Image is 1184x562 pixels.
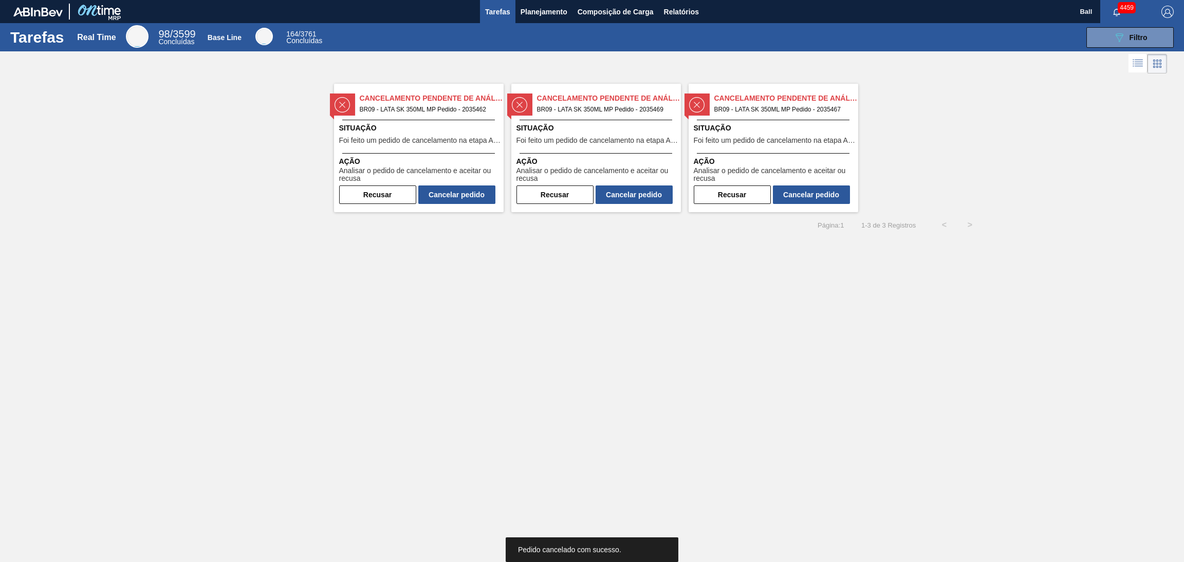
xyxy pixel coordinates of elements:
[418,185,495,204] button: Cancelar pedido
[714,93,858,104] span: Cancelamento Pendente de Análise
[286,31,322,44] div: Base Line
[1086,27,1174,48] button: Filtro
[339,167,501,183] span: Analisar o pedido de cancelamento e aceitar ou recusa
[516,167,678,183] span: Analisar o pedido de cancelamento e aceitar ou recusa
[339,123,501,134] span: Situação
[694,137,856,144] span: Foi feito um pedido de cancelamento na etapa Aguardando Faturamento
[286,30,316,38] span: / 3761
[578,6,654,18] span: Composição de Carga
[360,104,495,115] span: BR09 - LATA SK 350ML MP Pedido - 2035462
[694,167,856,183] span: Analisar o pedido de cancelamento e aceitar ou recusa
[158,28,170,40] span: 98
[773,185,850,204] button: Cancelar pedido
[714,104,850,115] span: BR09 - LATA SK 350ML MP Pedido - 2035467
[360,93,504,104] span: Cancelamento Pendente de Análise
[516,123,678,134] span: Situação
[158,28,195,40] span: / 3599
[286,30,298,38] span: 164
[1100,5,1133,19] button: Notificações
[126,25,149,48] div: Real Time
[931,212,957,238] button: <
[537,93,681,104] span: Cancelamento Pendente de Análise
[339,156,501,167] span: Ação
[512,97,527,113] img: status
[286,36,322,45] span: Concluídas
[339,185,416,204] button: Recusar
[1130,33,1148,42] span: Filtro
[10,31,64,43] h1: Tarefas
[255,28,273,45] div: Base Line
[521,6,567,18] span: Planejamento
[957,212,983,238] button: >
[689,97,705,113] img: status
[859,221,916,229] span: 1 - 3 de 3 Registros
[664,6,699,18] span: Relatórios
[516,156,678,167] span: Ação
[1118,2,1136,13] span: 4459
[158,30,195,45] div: Real Time
[1161,6,1174,18] img: Logout
[1128,54,1148,73] div: Visão em Lista
[158,38,194,46] span: Concluídas
[13,7,63,16] img: TNhmsLtSVTkK8tSr43FrP2fwEKptu5GPRR3wAAAABJRU5ErkJggg==
[516,137,678,144] span: Foi feito um pedido de cancelamento na etapa Aguardando Faturamento
[537,104,673,115] span: BR09 - LATA SK 350ML MP Pedido - 2035469
[77,33,116,42] div: Real Time
[518,546,621,554] span: Pedido cancelado com sucesso.
[1148,54,1167,73] div: Visão em Cards
[339,137,501,144] span: Foi feito um pedido de cancelamento na etapa Aguardando Faturamento
[485,6,510,18] span: Tarefas
[335,97,350,113] img: status
[596,185,673,204] button: Cancelar pedido
[516,185,594,204] button: Recusar
[339,183,495,204] div: Completar tarefa: 30176032
[694,183,850,204] div: Completar tarefa: 30176037
[694,123,856,134] span: Situação
[516,183,673,204] div: Completar tarefa: 30176035
[694,185,771,204] button: Recusar
[208,33,242,42] div: Base Line
[818,221,844,229] span: Página : 1
[694,156,856,167] span: Ação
